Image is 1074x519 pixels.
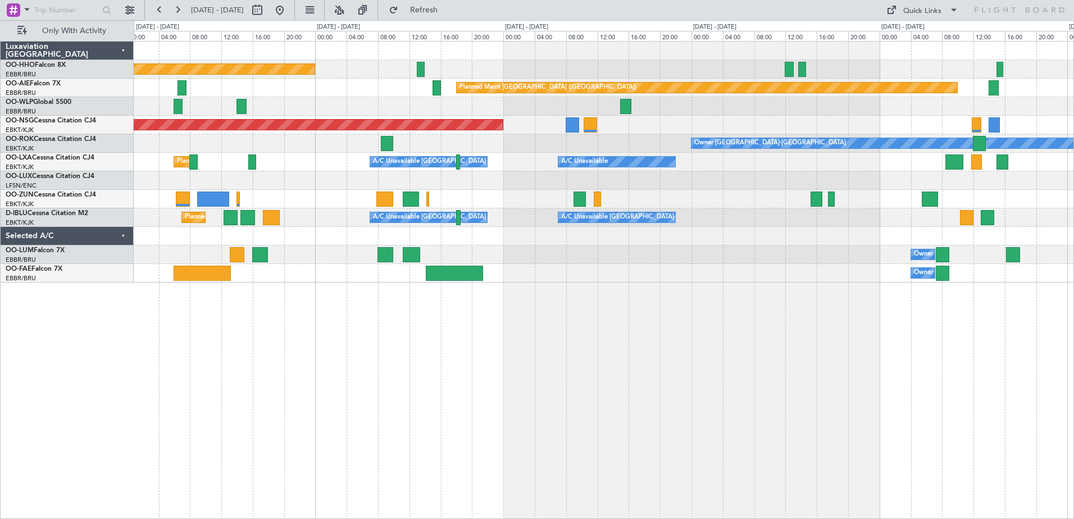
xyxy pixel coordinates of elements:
[6,210,88,217] a: D-IBLUCessna Citation M2
[1036,31,1068,41] div: 20:00
[6,126,34,134] a: EBKT/KJK
[6,210,28,217] span: D-IBLU
[6,192,96,198] a: OO-ZUNCessna Citation CJ4
[911,31,943,41] div: 04:00
[6,107,36,116] a: EBBR/BRU
[973,31,1005,41] div: 12:00
[6,89,36,97] a: EBBR/BRU
[505,22,548,32] div: [DATE] - [DATE]
[34,2,99,19] input: Trip Number
[914,246,990,263] div: Owner Melsbroek Air Base
[6,62,35,69] span: OO-HHO
[373,153,582,170] div: A/C Unavailable [GEOGRAPHIC_DATA] ([GEOGRAPHIC_DATA] National)
[190,31,221,41] div: 08:00
[503,31,535,41] div: 00:00
[881,1,964,19] button: Quick Links
[6,99,71,106] a: OO-WLPGlobal 5500
[881,22,925,32] div: [DATE] - [DATE]
[914,265,990,281] div: Owner Melsbroek Air Base
[373,209,582,226] div: A/C Unavailable [GEOGRAPHIC_DATA] ([GEOGRAPHIC_DATA] National)
[177,153,308,170] div: Planned Maint Kortrijk-[GEOGRAPHIC_DATA]
[6,173,94,180] a: OO-LUXCessna Citation CJ4
[6,247,34,254] span: OO-LUM
[6,173,32,180] span: OO-LUX
[598,31,629,41] div: 12:00
[660,31,691,41] div: 20:00
[6,256,36,264] a: EBBR/BRU
[6,163,34,171] a: EBKT/KJK
[191,5,244,15] span: [DATE] - [DATE]
[185,209,310,226] div: Planned Maint Nice ([GEOGRAPHIC_DATA])
[817,31,848,41] div: 16:00
[693,22,736,32] div: [DATE] - [DATE]
[566,31,598,41] div: 08:00
[6,266,62,272] a: OO-FAEFalcon 7X
[694,135,846,152] div: Owner [GEOGRAPHIC_DATA]-[GEOGRAPHIC_DATA]
[128,31,159,41] div: 00:00
[561,209,740,226] div: A/C Unavailable [GEOGRAPHIC_DATA]-[GEOGRAPHIC_DATA]
[472,31,503,41] div: 20:00
[691,31,723,41] div: 00:00
[29,27,119,35] span: Only With Activity
[785,31,817,41] div: 12:00
[1005,31,1036,41] div: 16:00
[6,80,30,87] span: OO-AIE
[6,144,34,153] a: EBKT/KJK
[253,31,284,41] div: 16:00
[409,31,441,41] div: 12:00
[942,31,973,41] div: 08:00
[6,154,94,161] a: OO-LXACessna Citation CJ4
[561,153,608,170] div: A/C Unavailable
[723,31,754,41] div: 04:00
[315,31,347,41] div: 00:00
[6,80,61,87] a: OO-AIEFalcon 7X
[6,117,34,124] span: OO-NSG
[384,1,451,19] button: Refresh
[6,70,36,79] a: EBBR/BRU
[459,79,636,96] div: Planned Maint [GEOGRAPHIC_DATA] ([GEOGRAPHIC_DATA])
[159,31,190,41] div: 04:00
[848,31,880,41] div: 20:00
[6,99,33,106] span: OO-WLP
[6,136,34,143] span: OO-ROK
[441,31,472,41] div: 16:00
[6,62,66,69] a: OO-HHOFalcon 8X
[6,117,96,124] a: OO-NSGCessna Citation CJ4
[221,31,253,41] div: 12:00
[6,154,32,161] span: OO-LXA
[629,31,660,41] div: 16:00
[6,181,37,190] a: LFSN/ENC
[6,136,96,143] a: OO-ROKCessna Citation CJ4
[6,218,34,227] a: EBKT/KJK
[347,31,378,41] div: 04:00
[401,6,448,14] span: Refresh
[317,22,360,32] div: [DATE] - [DATE]
[12,22,122,40] button: Only With Activity
[378,31,409,41] div: 08:00
[6,274,36,283] a: EBBR/BRU
[136,22,179,32] div: [DATE] - [DATE]
[903,6,941,17] div: Quick Links
[754,31,786,41] div: 08:00
[6,200,34,208] a: EBKT/KJK
[6,192,34,198] span: OO-ZUN
[6,266,31,272] span: OO-FAE
[284,31,316,41] div: 20:00
[535,31,566,41] div: 04:00
[6,247,65,254] a: OO-LUMFalcon 7X
[880,31,911,41] div: 00:00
